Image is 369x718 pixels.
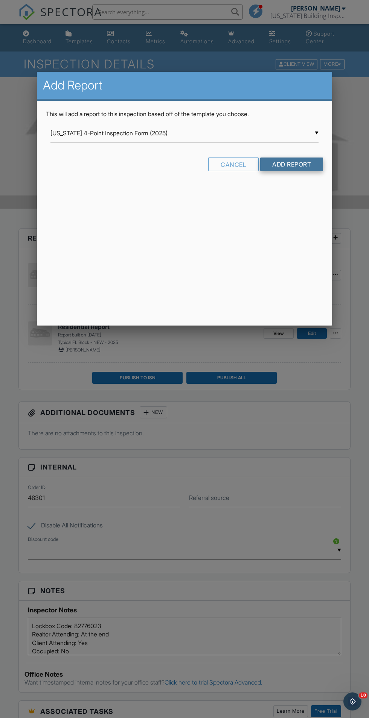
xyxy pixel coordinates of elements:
[43,78,326,93] h2: Add Report
[260,158,323,171] input: Add Report
[343,692,361,710] iframe: Intercom live chat
[46,110,323,118] p: This will add a report to this inspection based off of the template you choose.
[359,692,367,698] span: 10
[208,158,259,171] div: Cancel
